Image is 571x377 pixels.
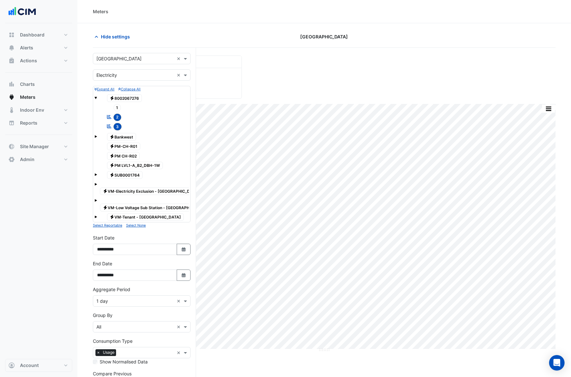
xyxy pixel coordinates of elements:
span: [GEOGRAPHIC_DATA] [300,33,348,40]
fa-icon: Electricity [103,189,108,194]
span: Meters [20,94,35,100]
span: Site Manager [20,143,49,150]
span: × [95,349,101,356]
span: 1 [113,104,121,111]
span: Hide settings [101,33,130,40]
span: Actions [20,57,37,64]
span: Usage [101,349,116,356]
span: Clear [177,55,182,62]
span: VM-Low Voltage Sub Station - [GEOGRAPHIC_DATA] [100,204,211,211]
fa-icon: Reportable [106,114,112,119]
button: Dashboard [5,28,72,41]
span: Dashboard [20,32,44,38]
fa-icon: Reportable [106,124,112,129]
fa-icon: Electricity [110,96,114,100]
div: Meters [93,8,108,15]
small: Select Reportable [93,223,122,228]
div: Open Intercom Messenger [549,355,565,371]
span: Alerts [20,45,33,51]
button: Reports [5,117,72,129]
button: Account [5,359,72,372]
span: Account [20,362,39,369]
label: Consumption Type [93,338,133,344]
fa-icon: Electricity [110,144,114,149]
button: Charts [5,78,72,91]
span: 8002067276 [107,94,142,102]
span: Indoor Env [20,107,44,113]
small: Expand All [94,87,114,91]
app-icon: Site Manager [8,143,15,150]
label: Aggregate Period [93,286,130,293]
span: Clear [177,298,182,304]
span: Bankwest [107,133,136,141]
span: Admin [20,156,34,163]
app-icon: Indoor Env [8,107,15,113]
span: SUB0001764 [107,171,143,179]
button: Expand All [94,86,114,92]
span: Charts [20,81,35,87]
fa-icon: Select Date [181,272,187,278]
label: Compare Previous [93,370,132,377]
span: Clear [177,72,182,78]
label: Group By [93,312,113,319]
span: Reports [20,120,37,126]
span: Clear [177,349,182,356]
app-icon: Alerts [8,45,15,51]
fa-icon: Select Date [181,247,187,252]
small: Select None [126,223,146,228]
fa-icon: Electricity [110,134,114,139]
app-icon: Reports [8,120,15,126]
label: Show Normalised Data [100,358,148,365]
fa-icon: Electricity [110,215,114,219]
span: PM CH-R02 [107,152,140,160]
fa-icon: Electricity [110,163,114,168]
button: Alerts [5,41,72,54]
button: More Options [542,105,555,113]
span: 3 [113,123,122,130]
app-icon: Dashboard [8,32,15,38]
span: 2 [113,114,122,121]
app-icon: Charts [8,81,15,87]
app-icon: Admin [8,156,15,163]
fa-icon: Electricity [110,172,114,177]
fa-icon: Electricity [103,205,108,210]
fa-icon: Electricity [110,153,114,158]
span: PM-CH-R01 [107,143,141,150]
span: Clear [177,323,182,330]
img: Company Logo [8,5,37,18]
app-icon: Meters [8,94,15,100]
button: Indoor Env [5,104,72,117]
button: Actions [5,54,72,67]
label: End Date [93,260,112,267]
button: Site Manager [5,140,72,153]
button: Collapse All [118,86,141,92]
label: Start Date [93,234,114,241]
app-icon: Actions [8,57,15,64]
span: VM-Electricity Exclusion - [GEOGRAPHIC_DATA] [100,188,202,195]
small: Collapse All [118,87,141,91]
span: VM-Tenant - [GEOGRAPHIC_DATA] [107,213,184,221]
button: Meters [5,91,72,104]
span: PM LVL1-A_B2_DBH-1W [107,162,163,169]
button: Select None [126,222,146,228]
button: Select Reportable [93,222,122,228]
button: Admin [5,153,72,166]
button: Hide settings [93,31,134,42]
